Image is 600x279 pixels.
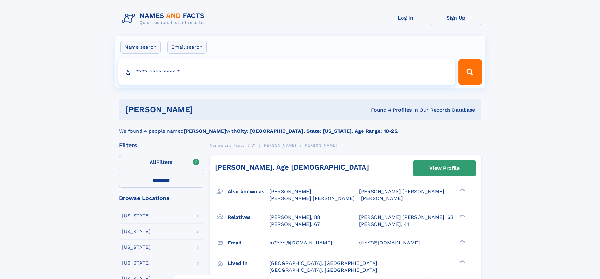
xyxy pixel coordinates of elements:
[359,188,444,194] span: [PERSON_NAME] [PERSON_NAME]
[228,237,269,248] h3: Email
[269,195,355,201] span: [PERSON_NAME] [PERSON_NAME]
[380,10,431,25] a: Log In
[122,245,151,250] div: [US_STATE]
[429,161,460,176] div: View Profile
[269,267,377,273] span: [GEOGRAPHIC_DATA], [GEOGRAPHIC_DATA]
[119,142,203,148] div: Filters
[184,128,226,134] b: [PERSON_NAME]
[125,106,282,114] h1: [PERSON_NAME]
[122,260,151,265] div: [US_STATE]
[228,186,269,197] h3: Also known as
[359,214,453,221] a: [PERSON_NAME] [PERSON_NAME], 63
[119,10,210,27] img: Logo Names and Facts
[119,155,203,170] label: Filters
[458,188,466,192] div: ❯
[119,195,203,201] div: Browse Locations
[458,259,466,264] div: ❯
[269,188,311,194] span: [PERSON_NAME]
[167,41,207,54] label: Email search
[228,258,269,269] h3: Lived in
[431,10,481,25] a: Sign Up
[359,221,409,228] a: [PERSON_NAME], 41
[282,107,475,114] div: Found 4 Profiles In Our Records Database
[262,141,296,149] a: [PERSON_NAME]
[118,59,456,85] input: search input
[361,195,403,201] span: [PERSON_NAME]
[251,141,255,149] a: W
[120,41,161,54] label: Name search
[458,59,482,85] button: Search Button
[458,214,466,218] div: ❯
[458,239,466,243] div: ❯
[228,212,269,223] h3: Relatives
[269,260,377,266] span: [GEOGRAPHIC_DATA], [GEOGRAPHIC_DATA]
[122,213,151,218] div: [US_STATE]
[262,143,296,148] span: [PERSON_NAME]
[150,159,156,165] span: All
[119,120,481,135] div: We found 4 people named with .
[413,161,476,176] a: View Profile
[122,229,151,234] div: [US_STATE]
[269,214,320,221] a: [PERSON_NAME], 88
[237,128,397,134] b: City: [GEOGRAPHIC_DATA], State: [US_STATE], Age Range: 18-25
[269,221,320,228] a: [PERSON_NAME], 67
[251,143,255,148] span: W
[210,141,244,149] a: Names and Facts
[215,163,369,171] a: [PERSON_NAME], Age [DEMOGRAPHIC_DATA]
[303,143,337,148] span: [PERSON_NAME]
